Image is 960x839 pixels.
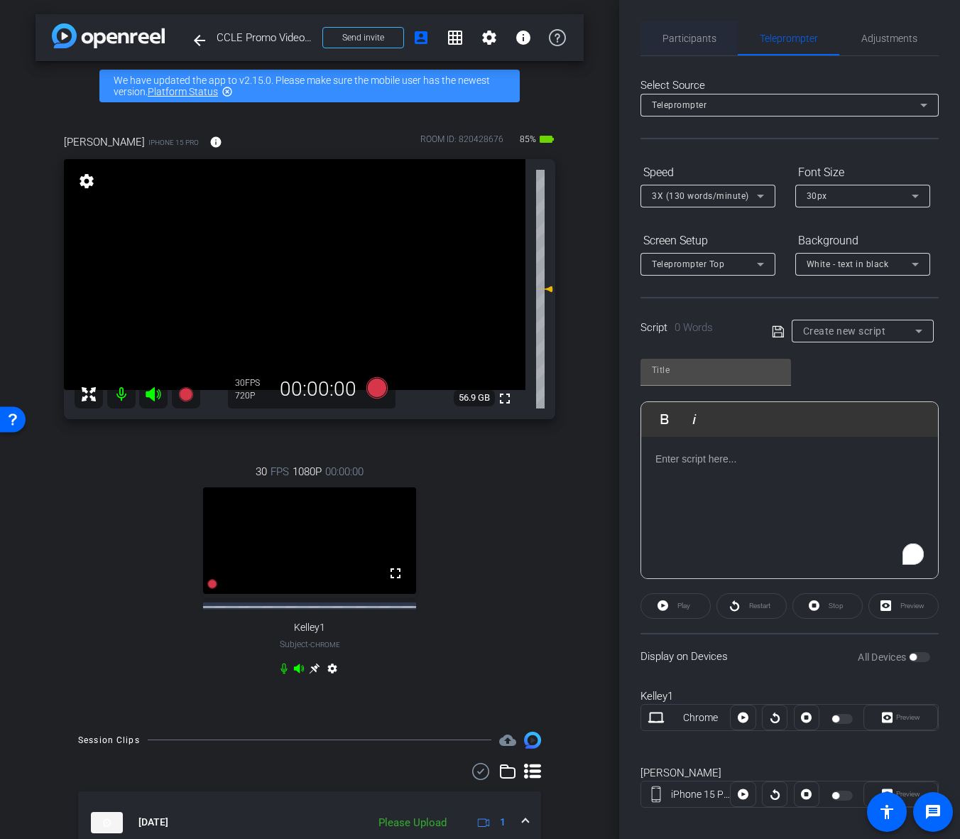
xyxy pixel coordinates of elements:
span: Teleprompter [652,100,707,110]
mat-icon: account_box [413,29,430,46]
span: 1 [500,815,506,830]
div: 720P [235,390,271,401]
mat-icon: highlight_off [222,86,233,97]
div: Display on Devices [640,633,939,679]
div: To enrich screen reader interactions, please activate Accessibility in Grammarly extension settings [641,437,938,579]
mat-icon: message [924,803,942,821]
span: Teleprompter [760,33,818,43]
mat-icon: grid_on [447,29,464,46]
input: Title [652,362,780,379]
span: FPS [271,464,289,480]
img: Session clips [524,732,541,749]
mat-icon: settings [77,173,97,190]
mat-icon: cloud_upload [499,732,516,749]
span: White - text in black [807,259,889,269]
div: Chrome [671,710,731,725]
div: Font Size [795,161,930,185]
span: 56.9 GB [454,389,495,406]
span: Participants [662,33,716,43]
div: Speed [640,161,775,185]
span: [DATE] [138,815,168,830]
span: 85% [518,128,538,151]
div: 30 [235,377,271,389]
span: Send invite [342,32,384,43]
span: 3X (130 words/minute) [652,191,749,201]
mat-icon: battery_std [538,131,555,148]
span: iPhone 15 Pro [148,137,199,148]
div: Session Clips [78,733,140,747]
mat-icon: info [209,136,222,148]
div: iPhone 15 Pro [671,787,731,802]
span: Chrome [310,641,340,649]
span: 0 Words [675,321,713,334]
span: 30 [256,464,267,480]
mat-icon: settings [481,29,498,46]
span: Teleprompter Top [652,259,724,269]
span: Subject [280,638,340,651]
div: ROOM ID: 820428676 [420,133,503,153]
mat-icon: 0 dB [536,281,553,298]
span: 00:00:00 [325,464,364,480]
span: Destinations for your clips [499,732,516,749]
a: Platform Status [148,86,218,97]
img: thumb-nail [91,812,123,833]
mat-icon: fullscreen [496,390,513,407]
label: All Devices [858,650,909,664]
span: [PERSON_NAME] [64,134,145,150]
div: Please Upload [371,815,454,831]
div: Screen Setup [640,229,775,253]
div: 00:00:00 [271,377,366,401]
div: Script [640,320,752,336]
span: 1080P [293,464,322,480]
span: CCLE Promo Video - dress rehearsals [217,23,314,52]
span: Create new script [803,325,886,337]
div: Background [795,229,930,253]
mat-icon: fullscreen [387,565,404,582]
button: Bold (⌘B) [651,405,678,433]
mat-icon: info [515,29,532,46]
span: FPS [245,378,260,388]
div: Select Source [640,77,939,94]
div: We have updated the app to v2.15.0. Please make sure the mobile user has the newest version. [99,70,520,102]
button: Send invite [322,27,404,48]
mat-icon: arrow_back [191,32,208,49]
span: 30px [807,191,827,201]
span: - [308,639,310,649]
div: [PERSON_NAME] [640,765,939,781]
img: app-logo [52,23,165,48]
div: Kelley1 [640,688,939,705]
span: Adjustments [861,33,917,43]
mat-icon: accessibility [878,803,895,821]
mat-icon: settings [324,663,341,680]
span: Kelley1 [294,622,325,634]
